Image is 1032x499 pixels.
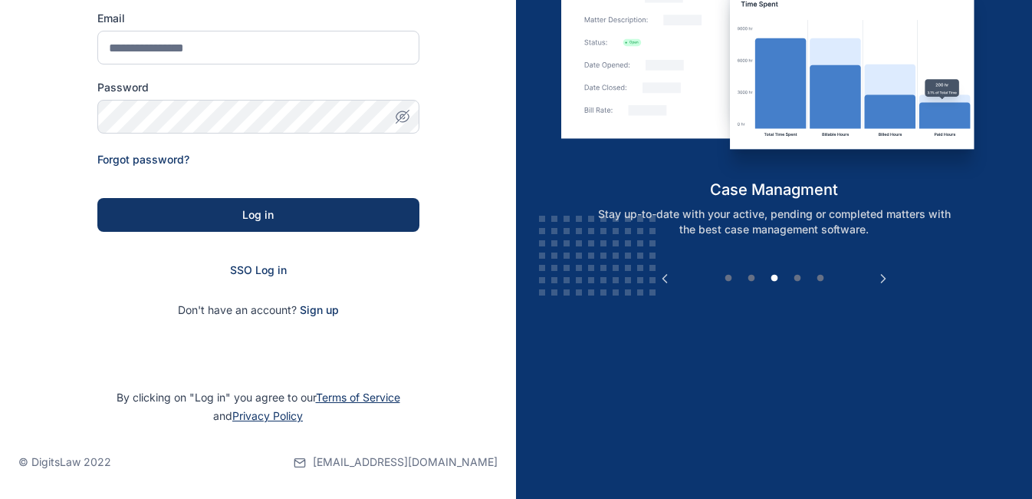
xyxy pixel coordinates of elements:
label: Password [97,80,419,95]
a: Privacy Policy [232,409,303,422]
div: Log in [122,207,395,223]
a: [EMAIL_ADDRESS][DOMAIN_NAME] [294,425,498,499]
button: Previous [657,271,672,286]
button: Log in [97,198,419,232]
label: Email [97,11,419,26]
p: By clicking on "Log in" you agree to our [18,388,498,425]
span: [EMAIL_ADDRESS][DOMAIN_NAME] [313,454,498,470]
button: 1 [721,271,736,286]
a: SSO Log in [230,263,287,276]
a: Sign up [300,303,339,316]
h5: case managment [561,179,987,200]
a: Forgot password? [97,153,189,166]
p: Stay up-to-date with your active, pending or completed matters with the best case management soft... [578,207,971,237]
button: 5 [813,271,828,286]
a: Terms of Service [316,391,400,404]
p: © DigitsLaw 2022 [18,454,111,470]
span: and [213,409,303,422]
p: Don't have an account? [97,302,419,318]
span: Sign up [300,302,339,318]
button: 4 [790,271,805,286]
button: 3 [767,271,782,286]
button: 2 [744,271,759,286]
button: Next [876,271,891,286]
